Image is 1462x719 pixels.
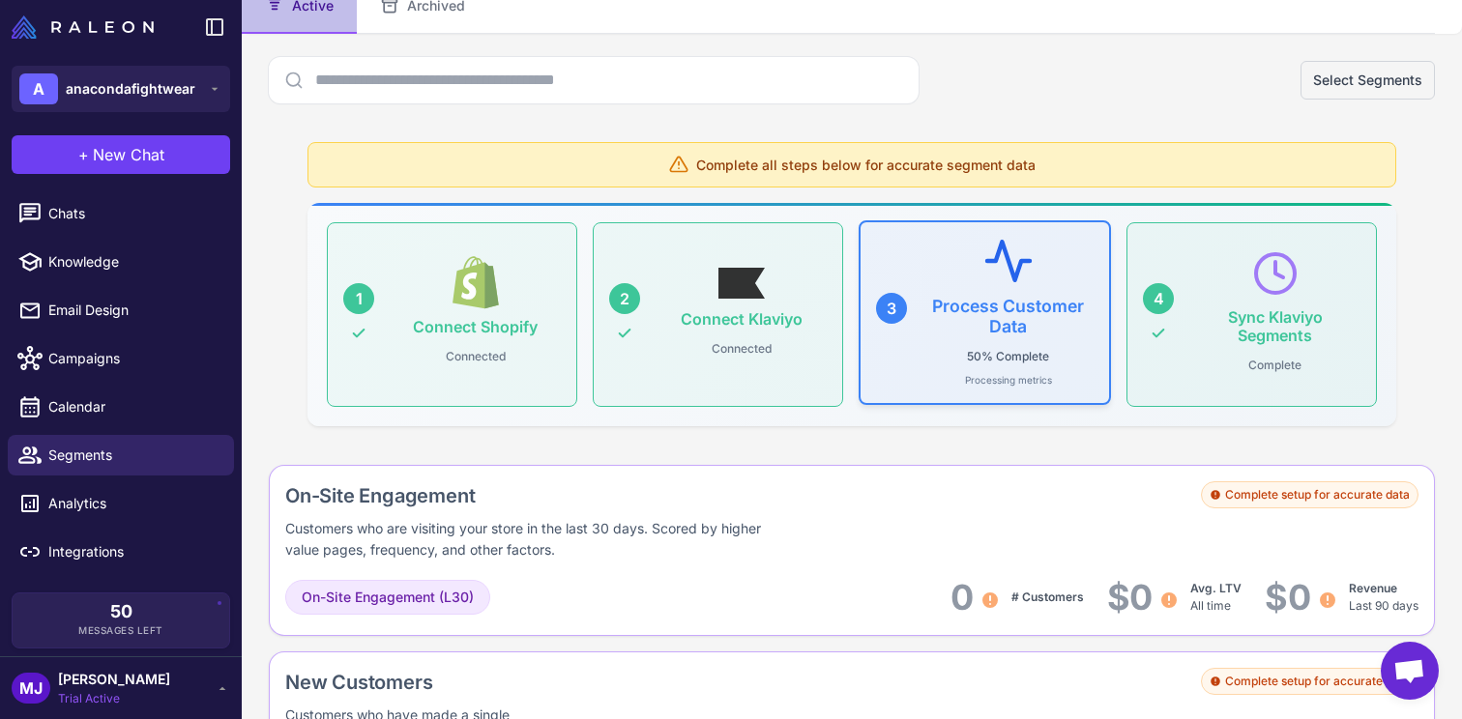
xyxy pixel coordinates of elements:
h3: Process Customer Data [922,296,1094,336]
a: Integrations [8,532,234,572]
div: Complete setup for accurate data [1201,668,1418,695]
p: Connected [438,344,513,369]
div: All time [1190,580,1242,615]
h3: Sync Klaviyo Segments [1189,308,1360,345]
div: 2 [609,283,640,314]
span: Revenue [1349,581,1397,595]
a: Calendar [8,387,234,427]
div: New Customers [285,668,630,697]
button: Select Segments [1301,61,1435,100]
a: Email Design [8,290,234,331]
span: Messages Left [78,623,163,638]
a: Analytics [8,483,234,524]
a: Knowledge [8,242,234,282]
a: Campaigns [8,338,234,379]
div: Complete setup for accurate data [1201,481,1418,508]
span: Complete all steps below for accurate segment data [696,155,1036,175]
span: Knowledge [48,251,219,273]
p: 50% Complete [959,344,1057,369]
p: Connected [704,336,779,361]
span: [PERSON_NAME] [58,669,170,690]
a: Segments [8,435,234,475]
div: On-Site Engagement [285,481,1035,510]
div: $0 [1265,576,1337,619]
div: Last 90 days [1349,580,1418,615]
div: Open chat [1381,642,1439,700]
span: Analytics [48,493,219,514]
button: +New Chat [12,135,230,174]
button: Aanacondafightwear [12,66,230,112]
div: 1 [343,283,374,314]
span: # Customers [1011,590,1084,604]
span: Email Design [48,300,219,321]
div: Customers who are visiting your store in the last 30 days. Scored by higher value pages, frequenc... [285,518,785,561]
div: 0 [950,576,1000,619]
span: + [78,143,89,166]
span: On-Site Engagement (L30) [302,587,474,608]
div: MJ [12,673,50,704]
span: Avg. LTV [1190,581,1242,595]
div: 3 [876,293,907,324]
span: 50 [110,603,132,620]
span: Calendar [48,396,219,417]
span: Campaigns [48,348,219,369]
span: Chats [48,203,219,224]
span: Integrations [48,541,219,562]
h3: Connect Klaviyo [681,310,803,329]
p: Complete [1241,353,1309,378]
span: Trial Active [58,690,170,707]
p: Processing metrics [965,373,1052,388]
span: Segments [48,445,219,466]
img: Raleon Logo [12,15,154,39]
span: anacondafightwear [66,78,195,100]
h3: Connect Shopify [413,318,538,336]
a: Raleon Logo [12,15,161,39]
a: Chats [8,193,234,234]
div: $0 [1107,576,1180,619]
span: New Chat [93,143,164,166]
div: 4 [1143,283,1174,314]
div: A [19,73,58,104]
